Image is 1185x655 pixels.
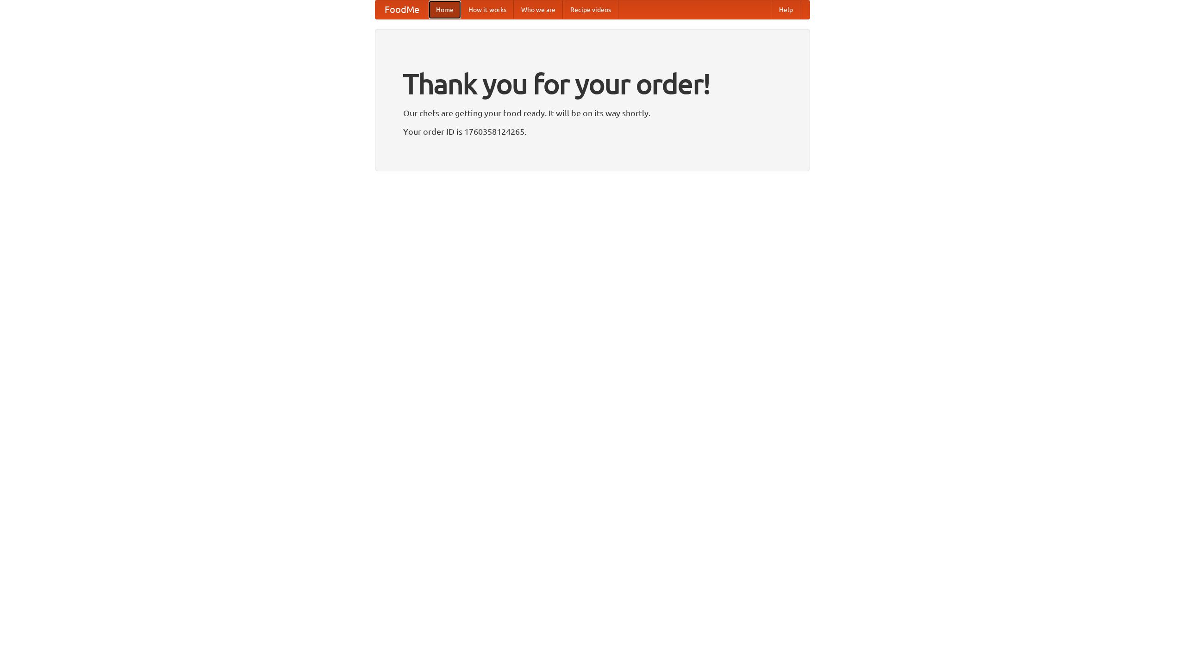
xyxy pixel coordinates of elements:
[429,0,461,19] a: Home
[375,0,429,19] a: FoodMe
[514,0,563,19] a: Who we are
[772,0,800,19] a: Help
[461,0,514,19] a: How it works
[403,125,782,138] p: Your order ID is 1760358124265.
[563,0,618,19] a: Recipe videos
[403,62,782,106] h1: Thank you for your order!
[403,106,782,120] p: Our chefs are getting your food ready. It will be on its way shortly.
